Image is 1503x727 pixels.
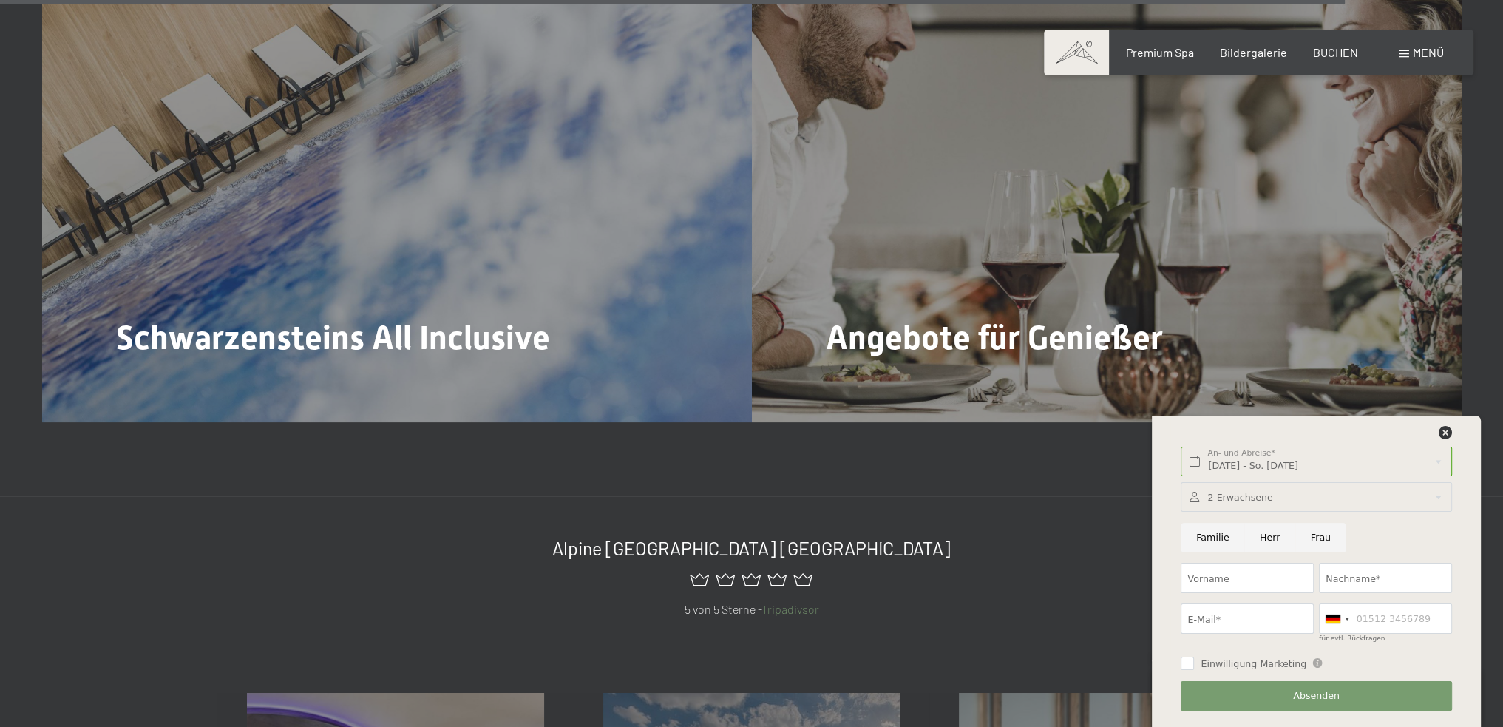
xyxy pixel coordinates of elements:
[1220,45,1287,59] a: Bildergalerie
[247,600,1256,619] p: 5 von 5 Sterne -
[1413,45,1444,59] span: Menü
[1125,45,1193,59] a: Premium Spa
[116,318,550,357] span: Schwarzensteins All Inclusive
[552,537,951,559] span: Alpine [GEOGRAPHIC_DATA] [GEOGRAPHIC_DATA]
[1293,689,1340,703] span: Absenden
[1313,45,1358,59] a: BUCHEN
[1320,604,1354,633] div: Germany (Deutschland): +49
[1181,681,1451,711] button: Absenden
[1201,657,1306,671] span: Einwilligung Marketing
[1319,603,1452,634] input: 01512 3456789
[761,602,819,616] a: Tripadivsor
[826,318,1163,357] span: Angebote für Genießer
[1319,635,1385,642] label: für evtl. Rückfragen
